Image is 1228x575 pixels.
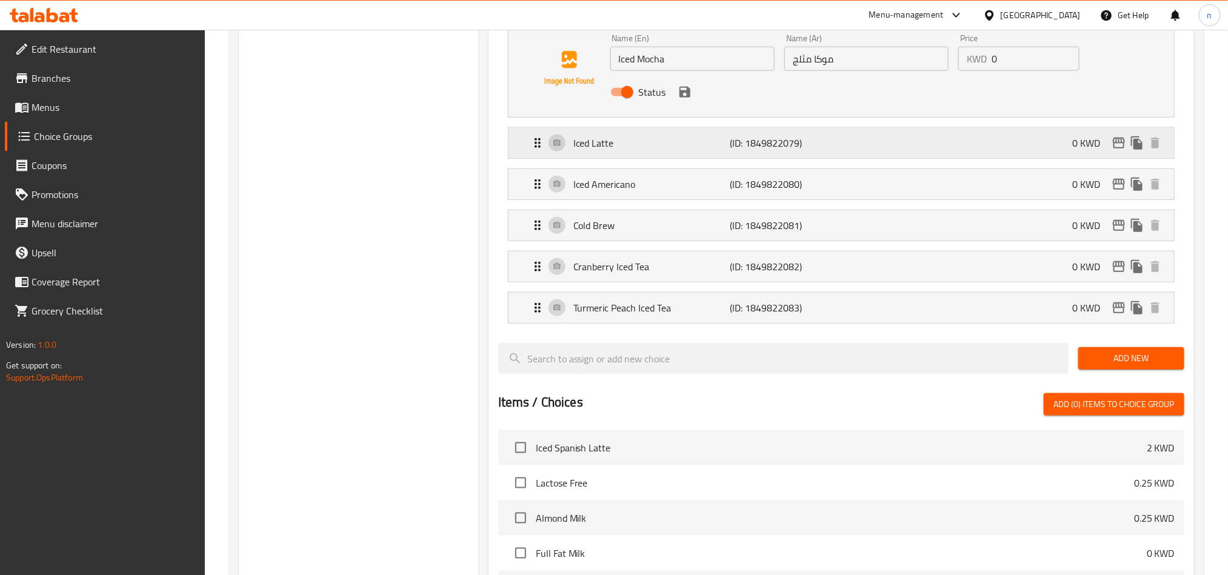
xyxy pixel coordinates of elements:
[1147,546,1175,560] p: 0 KWD
[32,304,195,318] span: Grocery Checklist
[1078,347,1184,370] button: Add New
[536,546,1147,560] span: Full Fat Milk
[5,180,205,209] a: Promotions
[32,158,195,173] span: Coupons
[1146,175,1164,193] button: delete
[498,246,1184,287] li: Expand
[498,343,1069,374] input: search
[992,47,1079,71] input: Please enter price
[5,93,205,122] a: Menus
[1088,351,1175,366] span: Add New
[509,293,1174,323] div: Expand
[1128,258,1146,276] button: duplicate
[1134,476,1175,490] p: 0.25 KWD
[509,128,1174,158] div: Expand
[1146,258,1164,276] button: delete
[498,205,1184,246] li: Expand
[536,476,1134,490] span: Lactose Free
[509,251,1174,282] div: Expand
[508,435,533,460] span: Select choice
[1146,299,1164,317] button: delete
[1147,440,1175,455] p: 2 KWD
[530,30,608,107] img: Iced Mocha
[1128,175,1146,193] button: duplicate
[1110,258,1128,276] button: edit
[1128,216,1146,234] button: duplicate
[508,505,533,531] span: Select choice
[32,100,195,115] span: Menus
[730,259,834,274] p: (ID: 1849822082)
[1128,299,1146,317] button: duplicate
[498,164,1184,205] li: Expand
[1053,397,1175,412] span: Add (0) items to choice group
[1110,216,1128,234] button: edit
[508,540,533,566] span: Select choice
[1001,8,1081,22] div: [GEOGRAPHIC_DATA]
[730,136,834,150] p: (ID: 1849822079)
[498,122,1184,164] li: Expand
[1128,134,1146,152] button: duplicate
[573,136,730,150] p: Iced Latte
[5,209,205,238] a: Menu disclaimer
[536,440,1147,455] span: Iced Spanish Latte
[34,129,195,144] span: Choice Groups
[5,238,205,267] a: Upsell
[639,85,666,99] span: Status
[1110,299,1128,317] button: edit
[1110,134,1128,152] button: edit
[869,8,944,22] div: Menu-management
[1146,216,1164,234] button: delete
[676,83,694,101] button: save
[6,370,83,385] a: Support.OpsPlatform
[32,187,195,202] span: Promotions
[1044,393,1184,416] button: Add (0) items to choice group
[967,52,987,66] p: KWD
[498,393,583,411] h2: Items / Choices
[32,245,195,260] span: Upsell
[1207,8,1212,22] span: n
[610,47,775,71] input: Enter name En
[32,274,195,289] span: Coverage Report
[1110,175,1128,193] button: edit
[1134,511,1175,525] p: 0.25 KWD
[5,151,205,180] a: Coupons
[1072,218,1110,233] p: 0 KWD
[730,301,834,315] p: (ID: 1849822083)
[1072,136,1110,150] p: 0 KWD
[5,122,205,151] a: Choice Groups
[5,35,205,64] a: Edit Restaurant
[32,216,195,231] span: Menu disclaimer
[509,169,1174,199] div: Expand
[1072,259,1110,274] p: 0 KWD
[573,218,730,233] p: Cold Brew
[1072,301,1110,315] p: 0 KWD
[5,64,205,93] a: Branches
[573,301,730,315] p: Turmeric Peach Iced Tea
[509,210,1174,241] div: Expand
[5,296,205,325] a: Grocery Checklist
[1072,177,1110,191] p: 0 KWD
[536,511,1134,525] span: Almond Milk
[32,42,195,56] span: Edit Restaurant
[573,259,730,274] p: Cranberry Iced Tea
[38,337,56,353] span: 1.0.0
[508,470,533,496] span: Select choice
[784,47,949,71] input: Enter name Ar
[498,287,1184,328] li: Expand
[6,357,62,373] span: Get support on:
[6,337,36,353] span: Version:
[730,177,834,191] p: (ID: 1849822080)
[573,177,730,191] p: Iced Americano
[32,71,195,85] span: Branches
[5,267,205,296] a: Coverage Report
[730,218,834,233] p: (ID: 1849822081)
[1146,134,1164,152] button: delete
